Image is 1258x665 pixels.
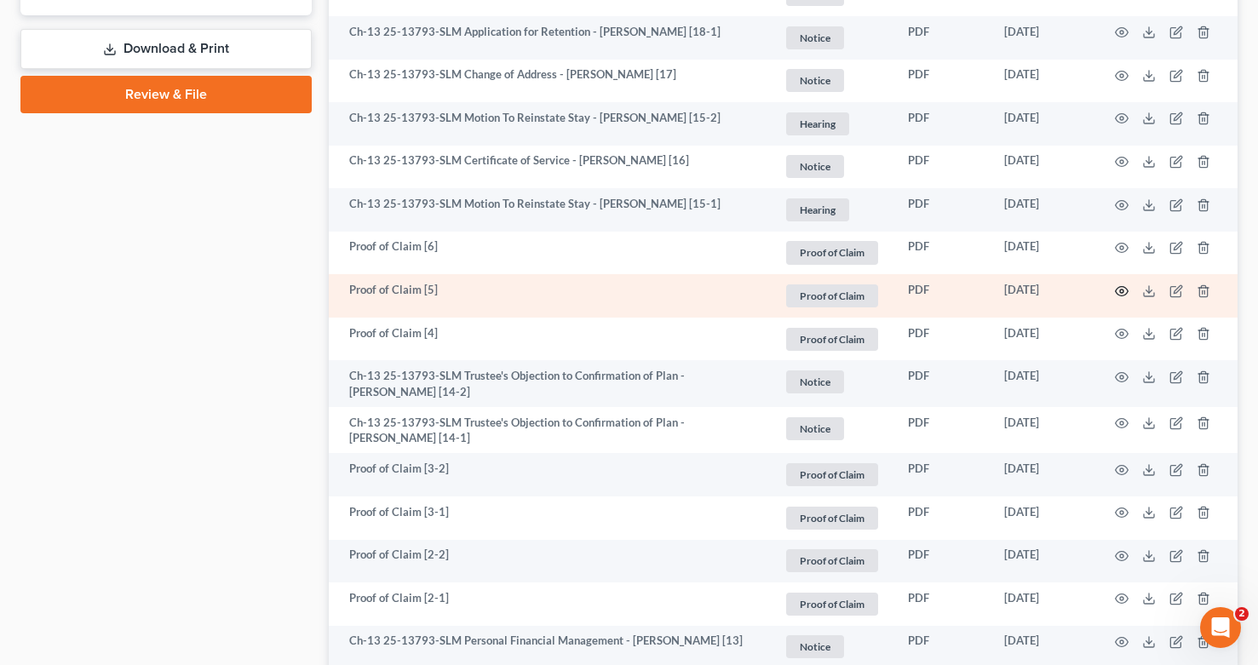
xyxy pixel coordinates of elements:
span: Proof of Claim [786,328,878,351]
td: [DATE] [991,146,1094,189]
a: Proof of Claim [784,590,881,618]
td: PDF [894,540,991,583]
a: Download & Print [20,29,312,69]
iframe: Intercom live chat [1200,607,1241,648]
span: Proof of Claim [786,463,878,486]
td: Ch-13 25-13793-SLM Motion To Reinstate Stay - [PERSON_NAME] [15-1] [329,188,770,232]
td: Proof of Claim [5] [329,274,770,318]
td: [DATE] [991,232,1094,275]
td: [DATE] [991,102,1094,146]
span: Notice [786,370,844,393]
td: [DATE] [991,407,1094,454]
td: PDF [894,16,991,60]
td: [DATE] [991,60,1094,103]
td: Proof of Claim [6] [329,232,770,275]
a: Notice [784,633,881,661]
td: Proof of Claim [3-2] [329,453,770,496]
td: Ch-13 25-13793-SLM Change of Address - [PERSON_NAME] [17] [329,60,770,103]
td: Proof of Claim [2-1] [329,582,770,626]
span: Notice [786,155,844,178]
a: Review & File [20,76,312,113]
td: Ch-13 25-13793-SLM Trustee's Objection to Confirmation of Plan - [PERSON_NAME] [14-2] [329,360,770,407]
td: Proof of Claim [2-2] [329,540,770,583]
span: Notice [786,417,844,440]
a: Proof of Claim [784,547,881,575]
span: Proof of Claim [786,284,878,307]
td: PDF [894,318,991,361]
td: [DATE] [991,16,1094,60]
span: Proof of Claim [786,507,878,530]
a: Proof of Claim [784,238,881,267]
span: Notice [786,635,844,658]
td: PDF [894,146,991,189]
td: Proof of Claim [3-1] [329,496,770,540]
td: [DATE] [991,496,1094,540]
a: Notice [784,24,881,52]
a: Notice [784,368,881,396]
span: Proof of Claim [786,593,878,616]
td: [DATE] [991,274,1094,318]
a: Notice [784,66,881,95]
span: Proof of Claim [786,241,878,264]
td: PDF [894,360,991,407]
td: PDF [894,188,991,232]
td: Ch-13 25-13793-SLM Certificate of Service - [PERSON_NAME] [16] [329,146,770,189]
td: PDF [894,60,991,103]
td: [DATE] [991,188,1094,232]
span: Hearing [786,198,849,221]
td: Ch-13 25-13793-SLM Application for Retention - [PERSON_NAME] [18-1] [329,16,770,60]
td: PDF [894,232,991,275]
td: [DATE] [991,453,1094,496]
a: Hearing [784,196,881,224]
a: Proof of Claim [784,282,881,310]
span: Notice [786,26,844,49]
a: Proof of Claim [784,461,881,489]
a: Hearing [784,110,881,138]
td: Ch-13 25-13793-SLM Motion To Reinstate Stay - [PERSON_NAME] [15-2] [329,102,770,146]
a: Proof of Claim [784,504,881,532]
td: PDF [894,582,991,626]
td: [DATE] [991,540,1094,583]
span: Hearing [786,112,849,135]
td: Proof of Claim [4] [329,318,770,361]
td: [DATE] [991,318,1094,361]
td: PDF [894,407,991,454]
td: [DATE] [991,360,1094,407]
td: [DATE] [991,582,1094,626]
td: PDF [894,496,991,540]
td: PDF [894,102,991,146]
a: Notice [784,152,881,181]
td: Ch-13 25-13793-SLM Trustee's Objection to Confirmation of Plan - [PERSON_NAME] [14-1] [329,407,770,454]
a: Notice [784,415,881,443]
td: PDF [894,274,991,318]
span: Proof of Claim [786,549,878,572]
span: Notice [786,69,844,92]
span: 2 [1235,607,1249,621]
td: PDF [894,453,991,496]
a: Proof of Claim [784,325,881,353]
